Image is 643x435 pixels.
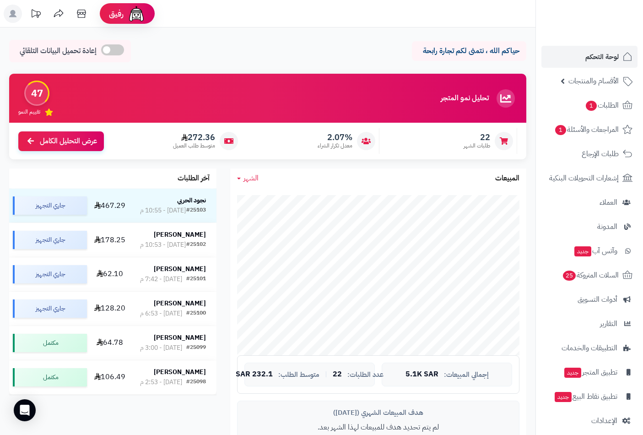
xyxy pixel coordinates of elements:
span: وآتس آب [573,245,617,257]
img: logo-2.png [581,13,634,32]
div: هدف المبيعات الشهري ([DATE]) [244,408,512,418]
td: 467.29 [91,189,130,223]
img: ai-face.png [127,5,146,23]
a: المراجعات والأسئلة1 [541,119,638,141]
span: رفيق [109,8,124,19]
strong: [PERSON_NAME] [154,264,206,274]
span: تطبيق المتجر [563,366,617,379]
span: تطبيق نقاط البيع [554,390,617,403]
div: #25099 [186,343,206,353]
span: | [325,371,327,378]
div: #25102 [186,240,206,250]
span: 1 [585,100,597,111]
strong: [PERSON_NAME] [154,333,206,343]
strong: [PERSON_NAME] [154,299,206,308]
div: #25101 [186,275,206,284]
div: [DATE] - 6:53 م [140,309,182,318]
a: أدوات التسويق [541,288,638,310]
span: المراجعات والأسئلة [554,123,619,136]
div: جاري التجهيز [13,196,87,215]
span: 1 [555,125,567,136]
div: Open Intercom Messenger [14,399,36,421]
h3: تحليل نمو المتجر [441,94,489,103]
div: جاري التجهيز [13,265,87,283]
a: التطبيقات والخدمات [541,337,638,359]
a: التقارير [541,313,638,335]
span: الطلبات [585,99,619,112]
strong: [PERSON_NAME] [154,230,206,239]
span: العملاء [600,196,617,209]
span: الأقسام والمنتجات [568,75,619,87]
a: تحديثات المنصة [24,5,47,25]
span: 22 [464,132,490,142]
span: جديد [574,246,591,256]
div: [DATE] - 7:42 م [140,275,182,284]
a: وآتس آبجديد [541,240,638,262]
span: طلبات الشهر [464,142,490,150]
span: السلات المتروكة [562,269,619,282]
a: المدونة [541,216,638,238]
a: تطبيق نقاط البيعجديد [541,386,638,408]
span: عدد الطلبات: [347,371,384,379]
span: الشهر [243,173,259,184]
p: لم يتم تحديد هدف للمبيعات لهذا الشهر بعد. [244,422,512,433]
div: جاري التجهيز [13,299,87,318]
span: 25 [562,270,576,281]
td: 128.20 [91,292,130,326]
p: حياكم الله ، نتمنى لكم تجارة رابحة [419,46,519,56]
div: جاري التجهيز [13,231,87,249]
span: طلبات الإرجاع [582,147,619,160]
a: العملاء [541,191,638,213]
span: 2.07% [318,132,352,142]
strong: [PERSON_NAME] [154,367,206,377]
span: 272.36 [173,132,215,142]
a: تطبيق المتجرجديد [541,361,638,383]
span: التقارير [600,317,617,330]
h3: المبيعات [495,174,519,183]
span: متوسط الطلب: [278,371,319,379]
a: الطلبات1 [541,94,638,116]
span: تقييم النمو [18,108,40,116]
td: 178.25 [91,223,130,257]
span: المدونة [597,220,617,233]
span: أدوات التسويق [578,293,617,306]
span: إجمالي المبيعات: [444,371,489,379]
span: جديد [555,392,572,402]
span: الإعدادات [591,414,617,427]
a: السلات المتروكة25 [541,264,638,286]
span: 5.1K SAR [405,370,438,379]
a: عرض التحليل الكامل [18,131,104,151]
span: معدل تكرار الشراء [318,142,352,150]
span: 22 [333,370,342,379]
a: إشعارات التحويلات البنكية [541,167,638,189]
span: عرض التحليل الكامل [40,136,97,147]
div: [DATE] - 10:55 م [140,206,186,215]
div: مكتمل [13,368,87,386]
div: #25098 [186,378,206,387]
strong: نجود الحربي [177,196,206,205]
span: متوسط طلب العميل [173,142,215,150]
span: 232.1 SAR [236,370,273,379]
span: إشعارات التحويلات البنكية [549,172,619,185]
span: إعادة تحميل البيانات التلقائي [20,46,97,56]
td: 64.78 [91,326,130,360]
div: مكتمل [13,334,87,352]
a: لوحة التحكم [541,46,638,68]
a: الإعدادات [541,410,638,432]
span: لوحة التحكم [585,50,619,63]
a: الشهر [237,173,259,184]
div: [DATE] - 3:00 م [140,343,182,353]
div: #25103 [186,206,206,215]
td: 106.49 [91,360,130,394]
div: [DATE] - 2:53 م [140,378,182,387]
a: طلبات الإرجاع [541,143,638,165]
h3: آخر الطلبات [178,174,210,183]
td: 62.10 [91,257,130,291]
span: التطبيقات والخدمات [562,342,617,354]
div: [DATE] - 10:53 م [140,240,186,250]
span: جديد [564,368,581,378]
div: #25100 [186,309,206,318]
